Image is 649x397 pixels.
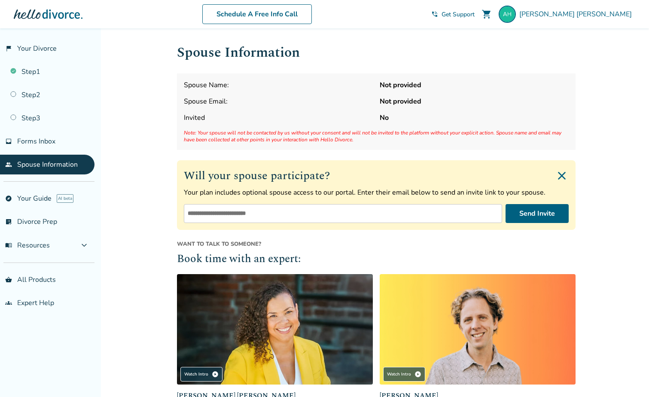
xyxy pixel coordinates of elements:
[5,161,12,168] span: people
[184,97,373,106] span: Spouse Email:
[380,97,569,106] strong: Not provided
[555,169,569,183] img: Close invite form
[481,9,492,19] span: shopping_cart
[184,113,373,122] span: Invited
[506,204,569,223] button: Send Invite
[431,11,438,18] span: phone_in_talk
[606,356,649,397] iframe: Chat Widget
[414,371,421,378] span: play_circle
[212,371,219,378] span: play_circle
[177,251,576,268] h2: Book time with an expert:
[5,45,12,52] span: flag_2
[5,195,12,202] span: explore
[519,9,635,19] span: [PERSON_NAME] [PERSON_NAME]
[5,299,12,306] span: groups
[184,167,569,184] h2: Will your spouse participate?
[202,4,312,24] a: Schedule A Free Info Call
[177,42,576,63] h1: Spouse Information
[57,194,73,203] span: AI beta
[184,129,569,143] span: Note: Your spouse will not be contacted by us without your consent and will not be invited to the...
[5,241,50,250] span: Resources
[431,10,475,18] a: phone_in_talkGet Support
[5,218,12,225] span: list_alt_check
[380,113,569,122] strong: No
[177,240,576,248] span: Want to talk to someone?
[79,240,89,250] span: expand_more
[184,188,569,197] p: Your plan includes optional spouse access to our portal. Enter their email below to send an invit...
[5,138,12,145] span: inbox
[442,10,475,18] span: Get Support
[184,80,373,90] span: Spouse Name:
[5,242,12,249] span: menu_book
[380,274,576,385] img: James Traub
[380,80,569,90] strong: Not provided
[17,137,55,146] span: Forms Inbox
[499,6,516,23] img: alexisbanks1@gmail.com
[180,367,222,382] div: Watch Intro
[5,276,12,283] span: shopping_basket
[383,367,425,382] div: Watch Intro
[177,274,373,385] img: Claudia Brown Coulter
